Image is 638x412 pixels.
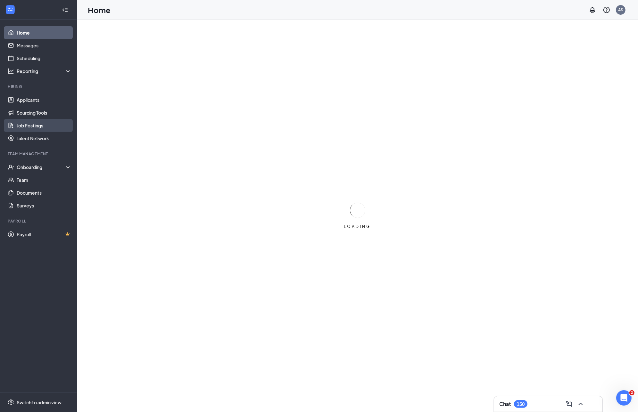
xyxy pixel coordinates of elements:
div: Switch to admin view [17,399,62,406]
div: AS [618,7,623,12]
div: Onboarding [17,164,66,170]
a: Scheduling [17,52,71,65]
div: Team Management [8,151,70,157]
div: Hiring [8,84,70,89]
svg: Settings [8,399,14,406]
a: Job Postings [17,119,71,132]
svg: Minimize [588,400,596,408]
a: Documents [17,186,71,199]
svg: Notifications [589,6,596,14]
a: Talent Network [17,132,71,145]
h1: Home [88,4,111,15]
button: ChevronUp [576,399,586,409]
a: Messages [17,39,71,52]
svg: ChevronUp [577,400,584,408]
a: Team [17,174,71,186]
svg: Collapse [62,7,68,13]
div: LOADING [342,224,374,229]
button: ComposeMessage [564,399,574,409]
button: Minimize [587,399,597,409]
a: Home [17,26,71,39]
svg: WorkstreamLogo [7,6,13,13]
div: 130 [517,401,525,407]
svg: ComposeMessage [565,400,573,408]
iframe: Intercom live chat [616,390,632,406]
svg: UserCheck [8,164,14,170]
a: Applicants [17,93,71,106]
a: PayrollCrown [17,228,71,241]
a: Sourcing Tools [17,106,71,119]
h3: Chat [499,400,511,408]
div: Reporting [17,68,72,74]
svg: Analysis [8,68,14,74]
span: 2 [629,390,634,395]
svg: QuestionInfo [603,6,610,14]
a: Surveys [17,199,71,212]
div: Payroll [8,218,70,224]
